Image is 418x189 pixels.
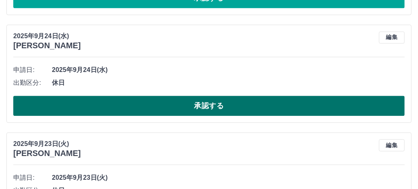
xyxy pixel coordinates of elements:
button: 承認する [13,96,405,116]
h3: [PERSON_NAME] [13,149,81,158]
span: 2025年9月24日(水) [52,65,405,75]
span: 2025年9月23日(火) [52,173,405,183]
button: 編集 [379,31,405,43]
button: 編集 [379,139,405,151]
span: 休日 [52,78,405,88]
p: 2025年9月24日(水) [13,31,81,41]
p: 2025年9月23日(火) [13,139,81,149]
span: 出勤区分: [13,78,52,88]
span: 申請日: [13,65,52,75]
span: 申請日: [13,173,52,183]
h3: [PERSON_NAME] [13,41,81,50]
